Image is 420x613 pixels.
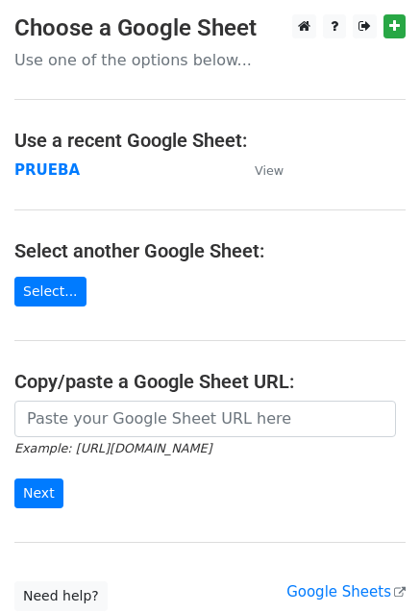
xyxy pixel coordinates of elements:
p: Use one of the options below... [14,50,406,70]
small: View [255,163,284,178]
a: Need help? [14,581,108,611]
a: PRUEBA [14,161,80,179]
input: Next [14,478,63,508]
input: Paste your Google Sheet URL here [14,401,396,437]
a: Google Sheets [286,583,406,601]
a: Select... [14,277,86,306]
h4: Select another Google Sheet: [14,239,406,262]
a: View [235,161,284,179]
h3: Choose a Google Sheet [14,14,406,42]
iframe: Chat Widget [324,521,420,613]
h4: Copy/paste a Google Sheet URL: [14,370,406,393]
small: Example: [URL][DOMAIN_NAME] [14,441,211,455]
h4: Use a recent Google Sheet: [14,129,406,152]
